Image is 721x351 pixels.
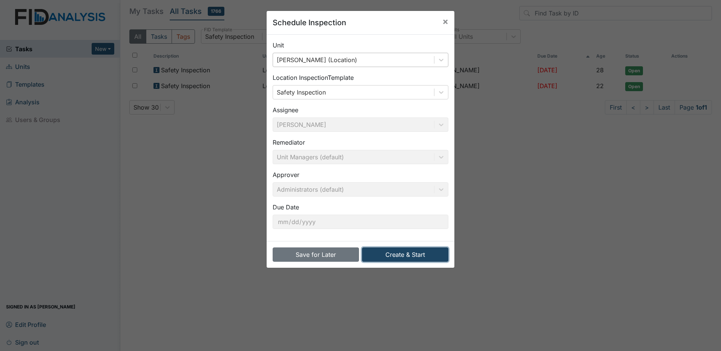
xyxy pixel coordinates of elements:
label: Due Date [273,203,299,212]
div: Safety Inspection [277,88,326,97]
button: Save for Later [273,247,359,262]
label: Unit [273,41,284,50]
div: [PERSON_NAME] (Location) [277,55,357,64]
label: Location Inspection Template [273,73,354,82]
span: × [442,16,448,27]
label: Approver [273,170,299,179]
button: Create & Start [362,247,448,262]
label: Assignee [273,105,298,114]
h5: Schedule Inspection [273,17,346,28]
button: Close [436,11,454,32]
label: Remediator [273,138,305,147]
